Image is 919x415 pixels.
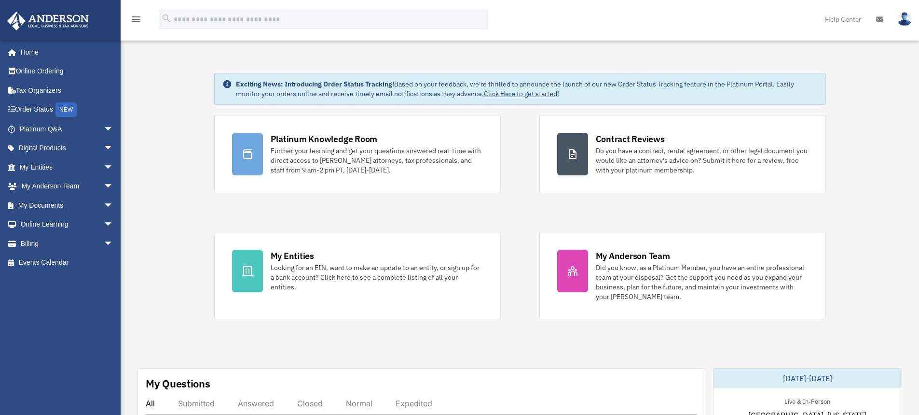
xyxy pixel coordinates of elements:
div: All [146,399,155,408]
span: arrow_drop_down [104,234,123,254]
div: My Questions [146,376,210,391]
div: Platinum Knowledge Room [271,133,378,145]
a: Online Ordering [7,62,128,81]
div: Normal [346,399,372,408]
div: Do you have a contract, rental agreement, or other legal document you would like an attorney's ad... [596,146,808,175]
a: My Documentsarrow_drop_down [7,196,128,215]
a: Tax Organizers [7,81,128,100]
span: arrow_drop_down [104,119,123,139]
span: arrow_drop_down [104,177,123,197]
div: Contract Reviews [596,133,665,145]
div: Based on your feedback, we're thrilled to announce the launch of our new Order Status Tracking fe... [236,79,818,99]
div: My Anderson Team [596,250,670,262]
a: Events Calendar [7,253,128,272]
div: Live & In-Person [777,396,838,406]
div: Submitted [178,399,215,408]
img: Anderson Advisors Platinum Portal [4,12,92,30]
a: My Anderson Team Did you know, as a Platinum Member, you have an entire professional team at your... [539,232,826,319]
span: arrow_drop_down [104,157,123,177]
a: Platinum Q&Aarrow_drop_down [7,119,128,139]
div: Closed [297,399,323,408]
a: My Entitiesarrow_drop_down [7,157,128,177]
a: menu [130,17,142,25]
span: arrow_drop_down [104,196,123,215]
strong: Exciting News: Introducing Order Status Tracking! [236,80,394,88]
a: Contract Reviews Do you have a contract, rental agreement, or other legal document you would like... [539,115,826,193]
div: Expedited [396,399,432,408]
img: User Pic [897,12,912,26]
a: Billingarrow_drop_down [7,234,128,253]
a: Platinum Knowledge Room Further your learning and get your questions answered real-time with dire... [214,115,501,193]
div: [DATE]-[DATE] [713,369,902,388]
i: menu [130,14,142,25]
a: My Anderson Teamarrow_drop_down [7,177,128,196]
a: Click Here to get started! [484,89,559,98]
a: My Entities Looking for an EIN, want to make an update to an entity, or sign up for a bank accoun... [214,232,501,319]
div: Answered [238,399,274,408]
a: Online Learningarrow_drop_down [7,215,128,234]
div: NEW [55,102,77,117]
div: Further your learning and get your questions answered real-time with direct access to [PERSON_NAM... [271,146,483,175]
div: Did you know, as a Platinum Member, you have an entire professional team at your disposal? Get th... [596,263,808,301]
a: Home [7,43,123,62]
a: Digital Productsarrow_drop_down [7,139,128,158]
span: arrow_drop_down [104,139,123,158]
i: search [161,13,172,24]
a: Order StatusNEW [7,100,128,120]
span: arrow_drop_down [104,215,123,235]
div: My Entities [271,250,314,262]
div: Looking for an EIN, want to make an update to an entity, or sign up for a bank account? Click her... [271,263,483,292]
